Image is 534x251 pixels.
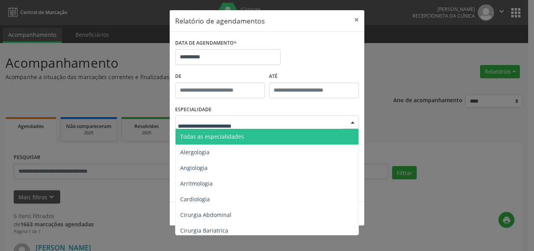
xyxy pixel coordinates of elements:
span: Arritmologia [180,180,213,187]
span: Cirurgia Bariatrica [180,227,228,234]
span: Cirurgia Abdominal [180,211,231,218]
label: ATÉ [269,70,359,83]
span: Todas as especialidades [180,133,244,140]
h5: Relatório de agendamentos [175,16,265,26]
span: Cardiologia [180,195,210,203]
span: Alergologia [180,148,210,156]
label: ESPECIALIDADE [175,104,211,116]
span: Angiologia [180,164,208,172]
label: DATA DE AGENDAMENTO [175,37,237,49]
label: De [175,70,265,83]
button: Close [349,10,364,29]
